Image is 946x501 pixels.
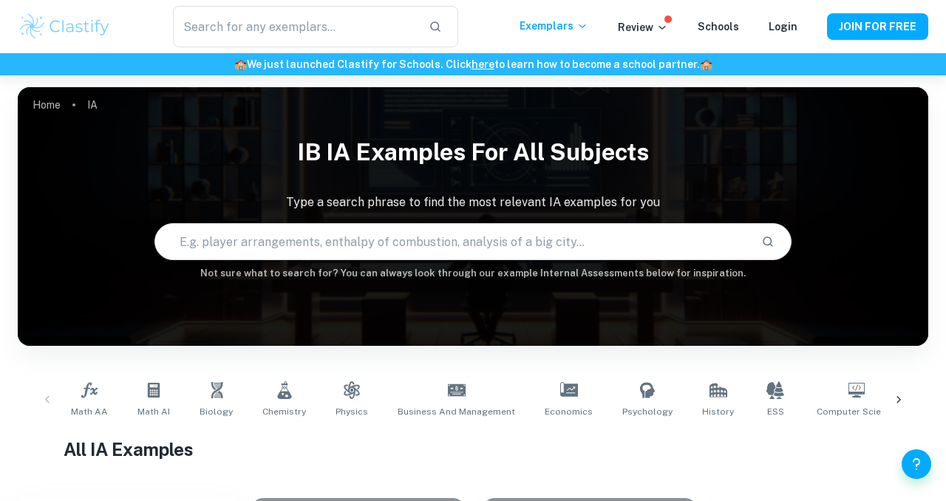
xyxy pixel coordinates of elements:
input: Search for any exemplars... [173,6,417,47]
button: Search [755,229,780,254]
span: Math AA [71,405,108,418]
span: Biology [200,405,233,418]
span: Chemistry [262,405,306,418]
span: Physics [336,405,368,418]
button: Help and Feedback [902,449,931,479]
h6: Not sure what to search for? You can always look through our example Internal Assessments below f... [18,266,928,281]
span: Economics [545,405,593,418]
span: 🏫 [234,58,247,70]
button: JOIN FOR FREE [827,13,928,40]
h1: IB IA examples for all subjects [18,129,928,176]
a: here [472,58,494,70]
span: Business and Management [398,405,515,418]
span: History [702,405,734,418]
p: Type a search phrase to find the most relevant IA examples for you [18,194,928,211]
span: Computer Science [817,405,896,418]
h6: We just launched Clastify for Schools. Click to learn how to become a school partner. [3,56,943,72]
span: Psychology [622,405,673,418]
a: Login [769,21,797,33]
span: Math AI [137,405,170,418]
span: 🏫 [700,58,712,70]
a: Schools [698,21,739,33]
input: E.g. player arrangements, enthalpy of combustion, analysis of a big city... [155,221,749,262]
img: Clastify logo [18,12,112,41]
span: ESS [767,405,784,418]
p: Review [618,19,668,35]
h1: All IA Examples [64,436,883,463]
p: Exemplars [520,18,588,34]
a: Home [33,95,61,115]
p: IA [87,97,98,113]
